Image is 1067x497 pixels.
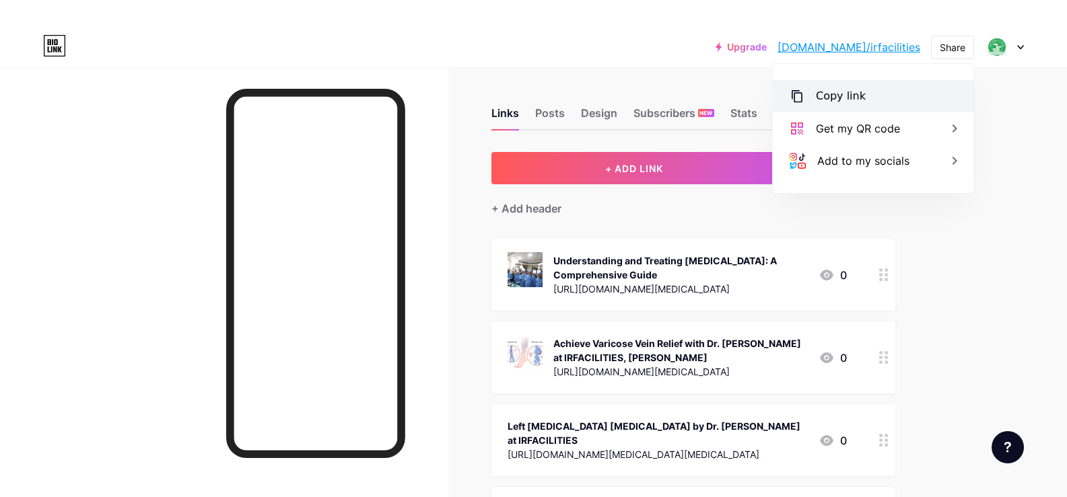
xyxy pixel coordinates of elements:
div: + Add header [491,200,561,217]
div: Add to my socials [817,153,909,169]
div: [URL][DOMAIN_NAME][MEDICAL_DATA][MEDICAL_DATA] [508,447,808,461]
div: Share [940,40,965,54]
div: 0 [819,350,847,366]
div: Stats [730,105,757,129]
img: Achieve Varicose Vein Relief with Dr. Sandeep Sharma at IRFACILITIES, Mohali [508,335,543,370]
span: NEW [699,109,712,117]
span: + ADD LINK [605,163,663,174]
button: + ADD LINK [491,152,778,184]
div: Get my QR code [816,120,900,137]
div: Achieve Varicose Vein Relief with Dr. [PERSON_NAME] at IRFACILITIES, [PERSON_NAME] [553,336,808,365]
div: Design [581,105,617,129]
img: Understanding and Treating Varicose Veins: A Comprehensive Guide [508,252,543,287]
div: Left [MEDICAL_DATA] [MEDICAL_DATA] by Dr. [PERSON_NAME] at IRFACILITIES [508,419,808,447]
div: [URL][DOMAIN_NAME][MEDICAL_DATA] [553,282,808,296]
div: Posts [535,105,565,129]
div: Subscribers [633,105,714,129]
img: irfacilities x [984,34,1010,60]
div: Understanding and Treating [MEDICAL_DATA]: A Comprehensive Guide [553,254,808,282]
div: 0 [819,432,847,449]
div: 0 [819,267,847,283]
a: [DOMAIN_NAME]/irfacilities [778,39,920,55]
div: [URL][DOMAIN_NAME][MEDICAL_DATA] [553,365,808,379]
div: Links [491,105,519,129]
a: Upgrade [716,42,767,52]
div: Copy link [816,88,866,104]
